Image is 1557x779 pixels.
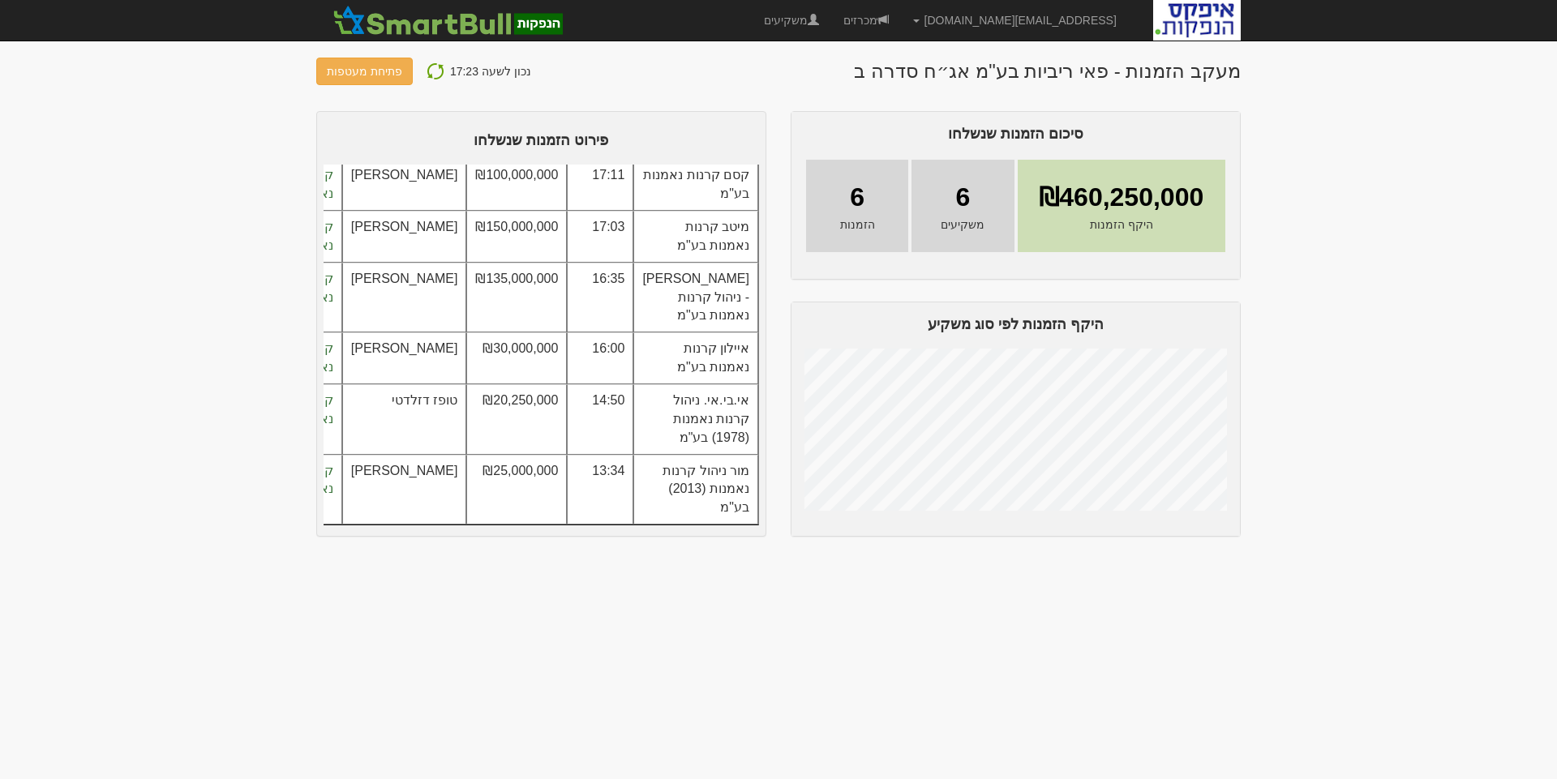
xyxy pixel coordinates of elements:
td: טופז דזלדטי [342,384,467,455]
td: קסם קרנות נאמנות בע"מ [633,159,758,211]
span: היקף הזמנות [1090,216,1153,233]
td: ₪100,000,000 [466,159,567,211]
td: ₪150,000,000 [466,211,567,263]
td: ₪25,000,000 [466,455,567,525]
p: נכון לשעה 17:23 [450,61,531,82]
span: הזמנות [840,216,875,233]
span: 6 [955,179,970,216]
span: משקיעים [941,216,984,233]
span: פירוט הזמנות שנשלחו [474,132,608,148]
td: 17:03 [567,211,633,263]
td: 13:34 [567,455,633,525]
button: פתיחת מעטפות [316,58,413,85]
h1: מעקב הזמנות - פאי ריביות בע"מ אג״ח סדרה ב [854,61,1241,82]
td: 16:35 [567,263,633,333]
td: ₪20,250,000 [466,384,567,455]
td: מיטב קרנות נאמנות בע"מ [633,211,758,263]
td: [PERSON_NAME] [342,159,467,211]
td: [PERSON_NAME] [342,455,467,525]
td: [PERSON_NAME] [342,263,467,333]
td: [PERSON_NAME] [342,211,467,263]
span: ₪460,250,000 [1039,179,1203,216]
span: היקף הזמנות לפי סוג משקיע [928,316,1104,332]
td: 14:50 [567,384,633,455]
td: [PERSON_NAME] - ניהול קרנות נאמנות בע"מ [633,263,758,333]
td: ₪135,000,000 [466,263,567,333]
td: 17:11 [567,159,633,211]
td: אי.בי.אי. ניהול קרנות נאמנות (1978) בע"מ [633,384,758,455]
img: refresh-icon.png [426,62,445,81]
span: סיכום הזמנות שנשלחו [948,126,1083,142]
td: מור ניהול קרנות נאמנות (2013) בע"מ [633,455,758,525]
td: ₪30,000,000 [466,332,567,384]
td: איילון קרנות נאמנות בע"מ [633,332,758,384]
span: 6 [850,179,864,216]
td: 16:00 [567,332,633,384]
img: SmartBull Logo [328,4,567,36]
td: [PERSON_NAME] [342,332,467,384]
